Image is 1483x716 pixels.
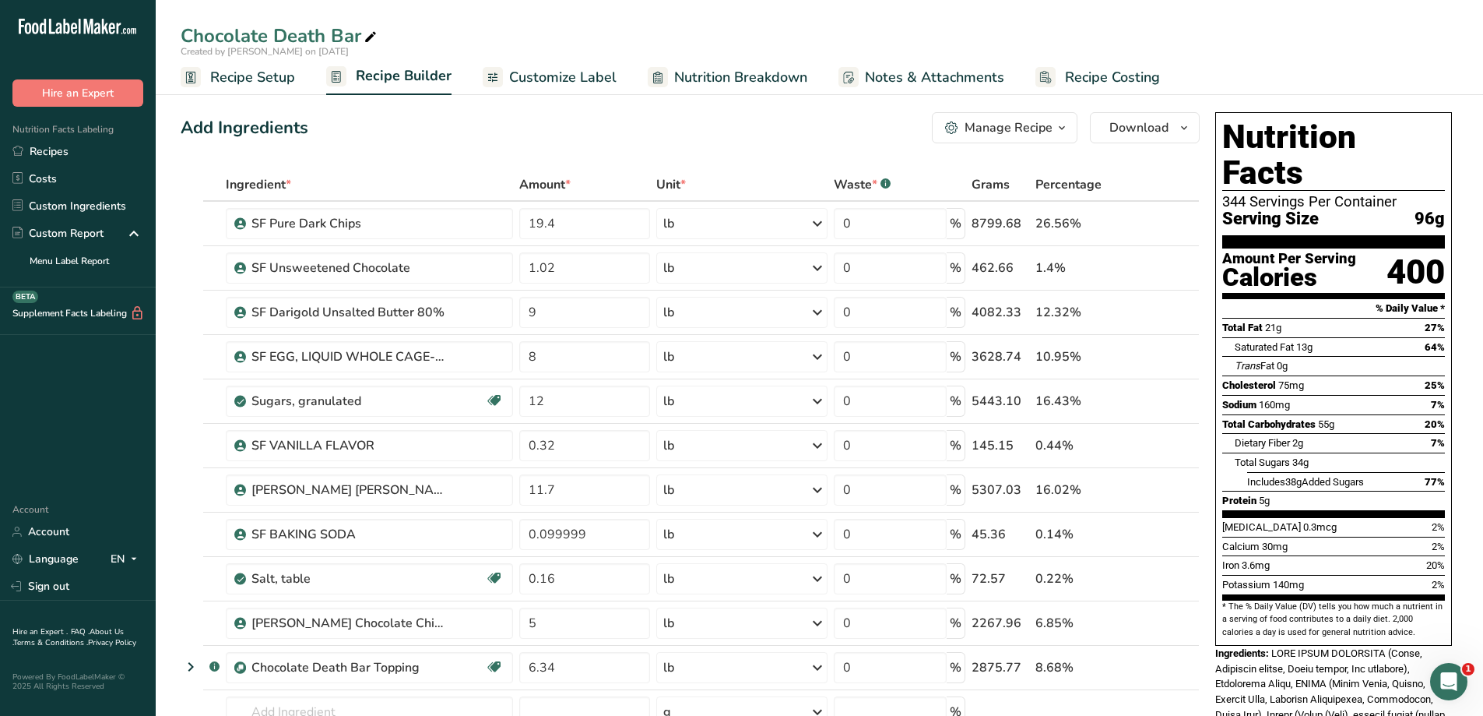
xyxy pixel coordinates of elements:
h1: Nutrition Facts [1222,119,1445,191]
div: lb [663,570,674,588]
a: Privacy Policy [88,637,136,648]
div: 5443.10 [972,392,1029,411]
div: Manage Recipe [965,118,1053,137]
span: 0.3mcg [1303,521,1337,533]
div: 0.44% [1035,436,1126,455]
a: Notes & Attachments [838,60,1004,95]
span: Recipe Setup [210,67,295,88]
div: 2267.96 [972,614,1029,633]
div: lb [663,481,674,499]
span: 0g [1277,360,1288,372]
span: 20% [1425,418,1445,430]
span: Cholesterol [1222,379,1276,391]
div: lb [663,614,674,633]
span: 75mg [1278,379,1304,391]
div: 2875.77 [972,658,1029,677]
a: Recipe Costing [1035,60,1160,95]
span: Customize Label [509,67,617,88]
a: Terms & Conditions . [13,637,88,648]
div: 462.66 [972,259,1029,277]
div: Chocolate Death Bar Topping [251,658,446,677]
span: 7% [1431,437,1445,449]
div: SF Unsweetened Chocolate [251,259,446,277]
span: 20% [1426,559,1445,571]
span: 160mg [1259,399,1290,411]
div: SF VANILLA FLAVOR [251,436,446,455]
span: Ingredients: [1215,647,1269,659]
div: lb [663,436,674,455]
div: lb [663,303,674,322]
span: Total Fat [1222,322,1263,333]
span: 5g [1259,495,1270,506]
span: 27% [1425,322,1445,333]
div: 12.32% [1035,303,1126,322]
div: 1.4% [1035,259,1126,277]
a: Customize Label [483,60,617,95]
span: 21g [1265,322,1281,333]
div: SF EGG, LIQUID WHOLE CAGE-FREE [251,347,446,366]
div: 0.22% [1035,570,1126,588]
span: Percentage [1035,175,1102,194]
i: Trans [1235,360,1260,372]
span: 64% [1425,341,1445,353]
div: 16.02% [1035,481,1126,499]
span: Includes Added Sugars [1247,476,1364,488]
span: 25% [1425,379,1445,391]
div: Salt, table [251,570,446,588]
div: 10.95% [1035,347,1126,366]
span: Calcium [1222,541,1260,552]
div: Amount Per Serving [1222,252,1356,266]
span: 96g [1414,210,1445,229]
span: Grams [972,175,1010,194]
div: EN [111,550,143,569]
div: 3628.74 [972,347,1029,366]
span: 1 [1462,663,1474,675]
span: Unit [656,175,686,194]
div: Waste [834,175,891,194]
div: 344 Servings Per Container [1222,194,1445,210]
div: Custom Report [12,225,104,242]
div: 6.85% [1035,614,1126,633]
span: 2% [1432,579,1445,591]
span: Total Sugars [1235,457,1290,468]
div: 8799.68 [972,214,1029,233]
button: Hire an Expert [12,79,143,107]
span: Ingredient [226,175,291,194]
span: Protein [1222,495,1256,506]
span: Potassium [1222,579,1270,591]
span: 38g [1285,476,1302,488]
span: Sodium [1222,399,1256,411]
div: SF Pure Dark Chips [251,214,446,233]
div: 4082.33 [972,303,1029,322]
img: Sub Recipe [234,662,246,674]
div: lb [663,392,674,411]
span: Nutrition Breakdown [674,67,807,88]
a: FAQ . [71,626,90,637]
section: % Daily Value * [1222,299,1445,318]
div: lb [663,525,674,544]
span: Total Carbohydrates [1222,418,1316,430]
div: 145.15 [972,436,1029,455]
div: 45.36 [972,525,1029,544]
span: 30mg [1262,541,1288,552]
button: Download [1090,112,1200,143]
span: 2% [1432,541,1445,552]
span: 55g [1318,418,1334,430]
span: 2% [1432,521,1445,533]
span: Saturated Fat [1235,341,1294,353]
div: lb [663,214,674,233]
div: 8.68% [1035,658,1126,677]
div: Sugars, granulated [251,392,446,411]
span: Notes & Attachments [865,67,1004,88]
div: 72.57 [972,570,1029,588]
a: Language [12,545,79,573]
div: 400 [1386,252,1445,293]
div: lb [663,658,674,677]
a: Nutrition Breakdown [648,60,807,95]
a: Hire an Expert . [12,626,68,637]
span: Amount [519,175,571,194]
span: 7% [1431,399,1445,411]
div: 26.56% [1035,214,1126,233]
span: Iron [1222,559,1239,571]
span: 3.6mg [1242,559,1270,571]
